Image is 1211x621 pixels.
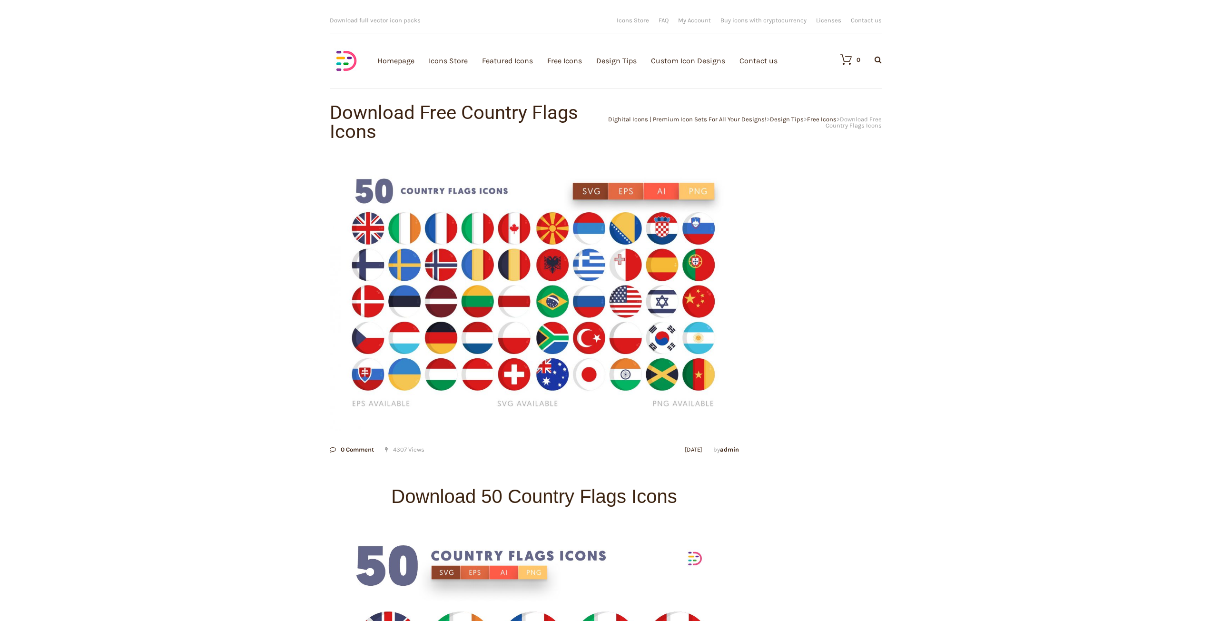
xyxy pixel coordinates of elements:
a: 0 [831,54,860,65]
div: 0 [857,57,860,63]
a: admin [720,446,739,453]
a: Dighital Icons | Premium Icon Sets For All Your Designs! [608,116,767,123]
a: Design Tips [596,9,637,113]
span: by [713,446,739,453]
h2: Download 50 Country Flags Icons [330,476,739,517]
a: FAQ [659,17,669,23]
a: Free Icons [547,9,582,113]
a: Custom Icon Designs [651,9,725,113]
a: Buy icons with cryptocurrency [720,17,807,23]
a: Homepage [377,9,414,113]
a: Contact us [739,9,778,113]
a: 0 Comment [330,446,374,453]
div: > > > [606,116,882,128]
a: Free Icons [807,116,837,123]
a: [DATE] [685,446,702,453]
a: Design Tips [770,116,804,123]
span: Download full vector icon packs [330,17,421,24]
span: Download Free Country Flags Icons [826,116,882,129]
img: Download Country Flags Icons [330,158,739,431]
a: Icons Store [429,9,468,113]
div: 4307 Views [330,446,424,453]
a: My Account [678,17,711,23]
h1: Download Free Country Flags Icons [330,103,606,141]
a: Contact us [851,17,882,23]
a: Featured Icons [482,9,533,113]
a: Licenses [816,17,841,23]
a: Icons Store [617,17,649,23]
